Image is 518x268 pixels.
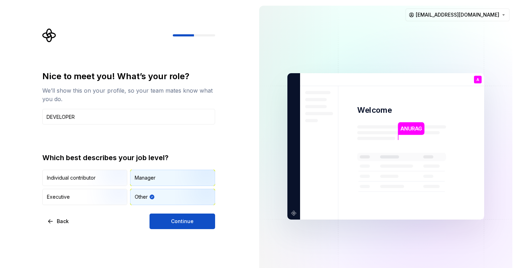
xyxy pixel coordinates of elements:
div: Executive [47,193,70,200]
p: A [476,78,479,82]
p: Welcome [357,105,392,115]
div: Individual contributor [47,174,96,181]
button: [EMAIL_ADDRESS][DOMAIN_NAME] [406,8,510,21]
button: Continue [150,214,215,229]
div: We’ll show this on your profile, so your team mates know what you do. [42,86,215,103]
svg: Supernova Logo [42,28,56,42]
div: Nice to meet you! What’s your role? [42,71,215,82]
span: [EMAIL_ADDRESS][DOMAIN_NAME] [416,11,499,18]
button: Back [42,214,75,229]
div: Manager [135,174,156,181]
span: Continue [171,218,194,225]
div: Which best describes your job level? [42,153,215,163]
p: ANURAG [400,125,422,133]
input: Job title [42,109,215,124]
div: Other [135,193,148,200]
span: Back [57,218,69,225]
